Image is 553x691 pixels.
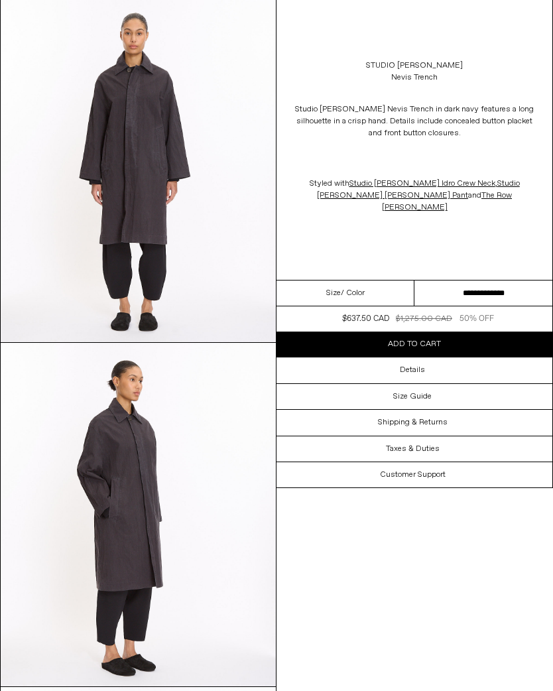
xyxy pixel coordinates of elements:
h3: Size Guide [393,392,432,401]
img: 2025-04-157518copy_1800x1800.jpg [1,343,276,687]
div: 50% OFF [460,313,494,325]
h3: Taxes & Duties [386,444,440,454]
span: Size [326,287,341,299]
a: Studio [PERSON_NAME] Idro Crew Neck [349,178,495,189]
a: Studio [PERSON_NAME] [366,60,463,72]
span: Styled with , and [310,178,520,213]
button: Add to cart [276,332,552,357]
div: $1,275.00 CAD [396,313,452,325]
h3: Details [400,365,425,375]
span: Add to cart [388,339,441,349]
p: Studio [PERSON_NAME] Nevis Trench in dark navy features a long silhouette in a crisp hand. Detail... [290,97,539,146]
span: / Color [341,287,365,299]
div: Nevis Trench [391,72,438,84]
h3: Shipping & Returns [378,418,448,427]
div: $637.50 CAD [342,313,389,325]
h3: Customer Support [380,470,446,479]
